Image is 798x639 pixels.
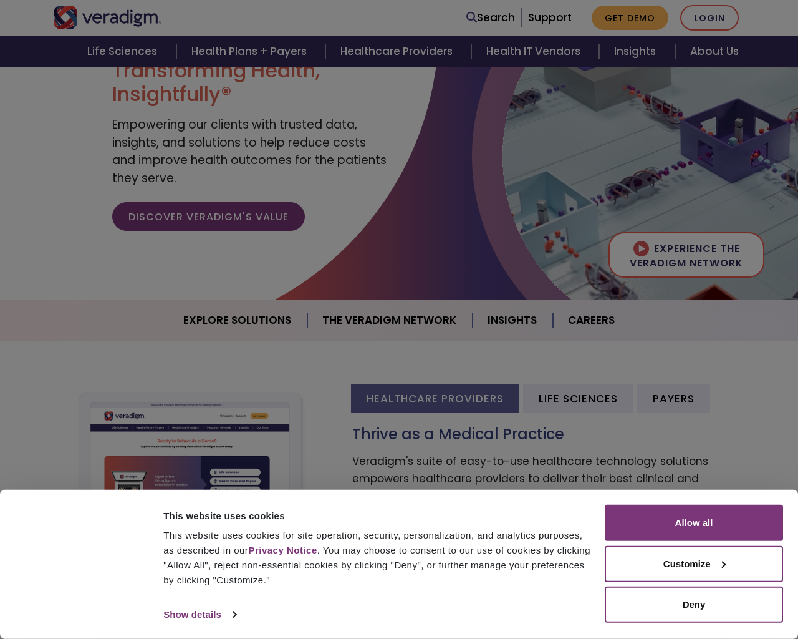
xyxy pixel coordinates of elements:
div: This website uses cookies [163,508,590,523]
a: Show details [163,605,236,624]
button: Deny [605,587,783,623]
button: Allow all [605,505,783,541]
button: Customize [605,545,783,582]
div: This website uses cookies for site operation, security, personalization, and analytics purposes, ... [163,528,590,588]
a: Privacy Notice [248,545,317,555]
